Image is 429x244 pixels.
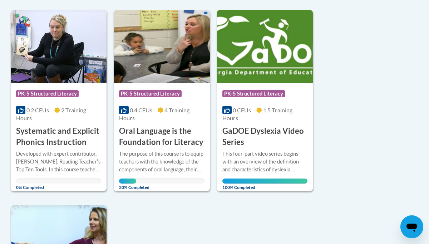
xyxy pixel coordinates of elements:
[222,150,307,174] div: This four-part video series begins with an overview of the definition and characteristics of dysl...
[217,10,313,191] a: Course LogoPK-5 Structured Literacy0 CEUs1.5 Training Hours GaDOE Dyslexia Video SeriesThis four-...
[16,126,101,148] h3: Systematic and Explicit Phonics Instruction
[222,179,307,184] div: Your progress
[222,179,307,190] span: 100% Completed
[26,107,49,113] span: 0.2 CEUs
[217,10,313,83] img: Course Logo
[130,107,152,113] span: 0.4 CEUs
[11,10,107,191] a: Course LogoPK-5 Structured Literacy0.2 CEUs2 Training Hours Systematic and Explicit Phonics Instr...
[119,90,182,97] span: PK-5 Structured Literacy
[11,10,107,83] img: Course Logo
[114,10,209,191] a: Course LogoPK-5 Structured Literacy0.4 CEUs4 Training Hours Oral Language is the Foundation for L...
[119,150,204,174] div: The purpose of this course is to equip teachers with the knowledge of the components of oral lang...
[233,107,251,113] span: 0 CEUs
[119,179,136,190] span: 20% Completed
[16,150,101,174] div: Developed with expert contributor, [PERSON_NAME], Reading Teacherʹs Top Ten Tools. In this course...
[119,126,204,148] h3: Oral Language is the Foundation for Literacy
[222,126,307,148] h3: GaDOE Dyslexia Video Series
[400,215,423,238] iframe: Button to launch messaging window
[16,90,79,97] span: PK-5 Structured Literacy
[114,10,209,83] img: Course Logo
[119,179,136,184] div: Your progress
[222,90,285,97] span: PK-5 Structured Literacy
